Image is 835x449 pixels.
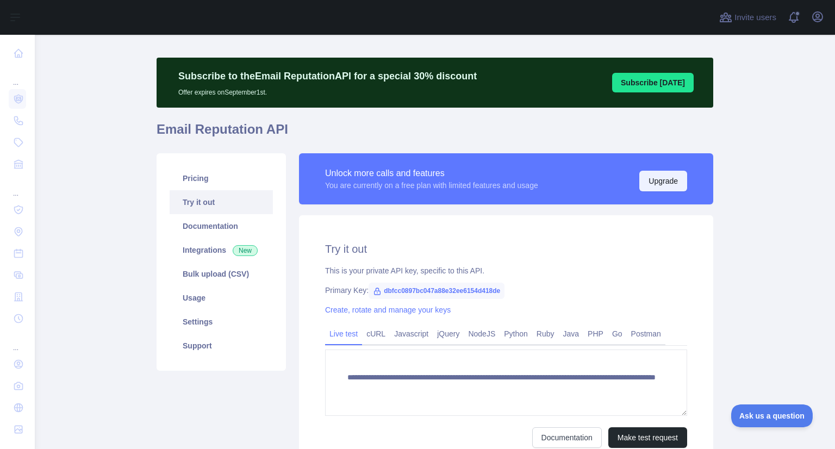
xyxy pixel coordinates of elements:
div: You are currently on a free plan with limited features and usage [325,180,538,191]
a: Try it out [170,190,273,214]
a: cURL [362,325,390,342]
a: Integrations New [170,238,273,262]
div: Primary Key: [325,285,687,296]
a: Ruby [532,325,559,342]
span: Invite users [734,11,776,24]
p: Subscribe to the Email Reputation API for a special 30 % discount [178,68,477,84]
a: Documentation [170,214,273,238]
a: Javascript [390,325,433,342]
a: Create, rotate and manage your keys [325,305,451,314]
a: jQuery [433,325,464,342]
a: Python [500,325,532,342]
button: Upgrade [639,171,687,191]
span: dbfcc0897bc047a88e32ee6154d418de [369,283,504,299]
span: New [233,245,258,256]
iframe: Toggle Customer Support [731,404,813,427]
div: Unlock more calls and features [325,167,538,180]
a: Pricing [170,166,273,190]
h1: Email Reputation API [157,121,713,147]
div: ... [9,65,26,87]
div: This is your private API key, specific to this API. [325,265,687,276]
a: PHP [583,325,608,342]
a: NodeJS [464,325,500,342]
a: Postman [627,325,665,342]
a: Live test [325,325,362,342]
a: Java [559,325,584,342]
div: ... [9,176,26,198]
a: Bulk upload (CSV) [170,262,273,286]
div: ... [9,330,26,352]
a: Usage [170,286,273,310]
a: Settings [170,310,273,334]
button: Make test request [608,427,687,448]
p: Offer expires on September 1st. [178,84,477,97]
a: Go [608,325,627,342]
button: Subscribe [DATE] [612,73,694,92]
a: Support [170,334,273,358]
a: Documentation [532,427,602,448]
button: Invite users [717,9,778,26]
h2: Try it out [325,241,687,257]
